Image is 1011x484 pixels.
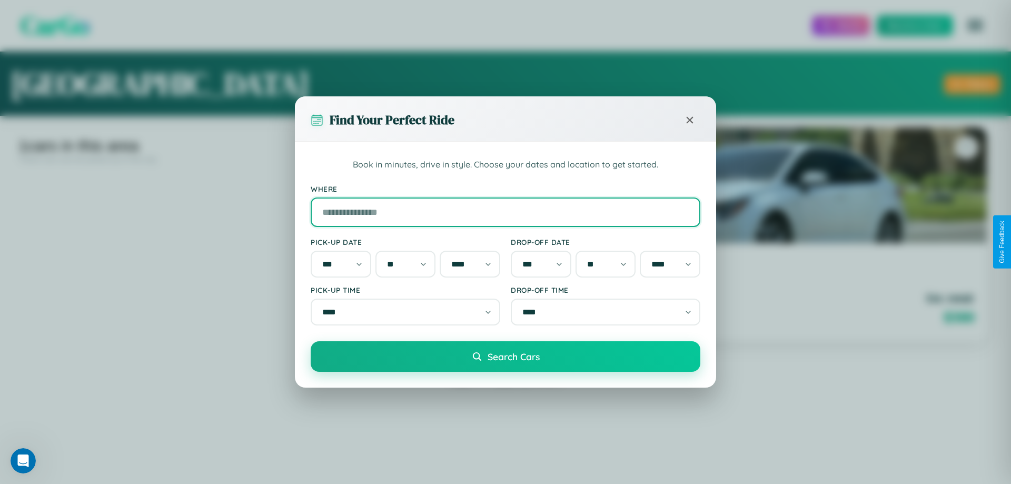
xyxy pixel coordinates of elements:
label: Drop-off Time [511,285,700,294]
span: Search Cars [488,351,540,362]
label: Where [311,184,700,193]
p: Book in minutes, drive in style. Choose your dates and location to get started. [311,158,700,172]
h3: Find Your Perfect Ride [330,111,454,129]
label: Pick-up Date [311,238,500,246]
button: Search Cars [311,341,700,372]
label: Pick-up Time [311,285,500,294]
label: Drop-off Date [511,238,700,246]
